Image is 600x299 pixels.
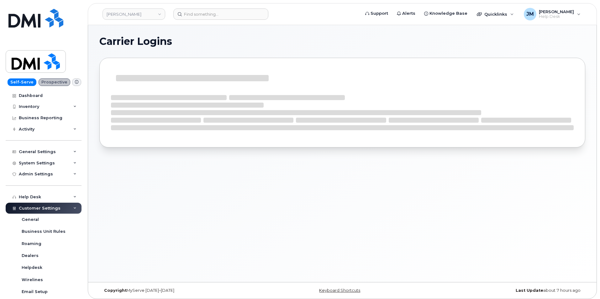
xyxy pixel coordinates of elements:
[319,288,360,293] a: Keyboard Shortcuts
[423,288,585,293] div: about 7 hours ago
[99,288,261,293] div: MyServe [DATE]–[DATE]
[99,37,172,46] span: Carrier Logins
[104,288,127,293] strong: Copyright
[516,288,543,293] strong: Last Update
